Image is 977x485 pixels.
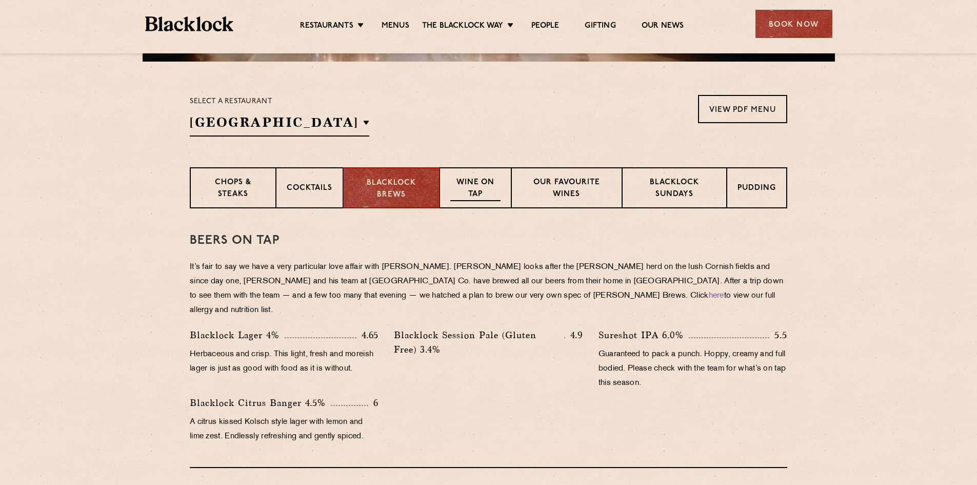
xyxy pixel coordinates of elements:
[356,328,378,342] p: 4.65
[287,183,332,196] p: Cocktails
[422,21,503,32] a: The Blacklock Way
[300,21,353,32] a: Restaurants
[190,95,369,108] p: Select a restaurant
[450,177,501,201] p: Wine on Tap
[368,396,378,410] p: 6
[382,21,409,32] a: Menus
[599,347,787,391] p: Guaranteed to pack a punch. Hoppy, creamy and full bodied. Please check with the team for what’s ...
[190,234,787,247] h3: Beers on tap
[633,177,716,201] p: Blacklock Sundays
[755,10,832,38] div: Book Now
[145,16,234,31] img: BL_Textured_Logo-footer-cropped.svg
[190,328,285,342] p: Blacklock Lager 4%
[531,21,559,32] a: People
[201,177,265,201] p: Chops & Steaks
[190,396,331,410] p: Blacklock Citrus Banger 4.5%
[190,347,378,376] p: Herbaceous and crisp. This light, fresh and moreish lager is just as good with food as it is with...
[599,328,689,342] p: Sureshot IPA 6.0%
[565,328,583,342] p: 4.9
[394,328,564,357] p: Blacklock Session Pale (Gluten Free) 3.4%
[522,177,611,201] p: Our favourite wines
[737,183,776,196] p: Pudding
[190,113,369,137] h2: [GEOGRAPHIC_DATA]
[769,328,787,342] p: 5.5
[190,415,378,444] p: A citrus kissed Kolsch style lager with lemon and lime zest. Endlessly refreshing and gently spiced.
[709,292,724,300] a: here
[354,178,429,201] p: Blacklock Brews
[190,260,787,318] p: It’s fair to say we have a very particular love affair with [PERSON_NAME]. [PERSON_NAME] looks af...
[698,95,787,123] a: View PDF Menu
[585,21,615,32] a: Gifting
[642,21,684,32] a: Our News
